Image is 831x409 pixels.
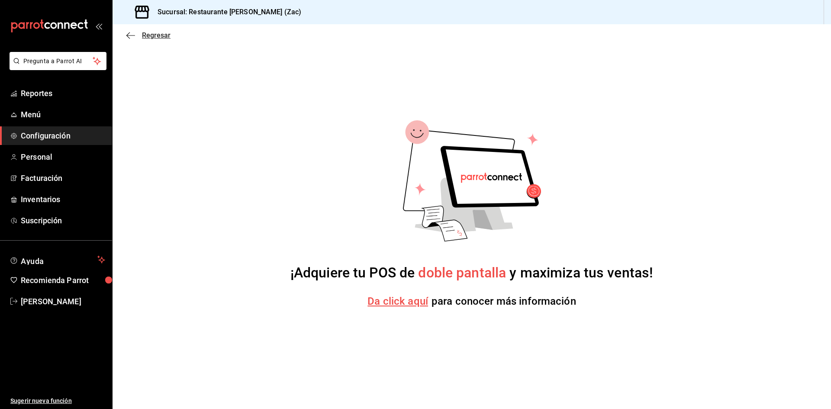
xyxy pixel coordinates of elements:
[142,31,171,39] span: Regresar
[506,264,653,281] span: y maximiza tus ventas!
[21,193,105,205] span: Inventarios
[10,396,105,406] span: Sugerir nueva función
[21,130,105,142] span: Configuración
[151,7,301,17] h3: Sucursal: Restaurante [PERSON_NAME] (Zac)
[95,23,102,29] button: open_drawer_menu
[6,63,106,72] a: Pregunta a Parrot AI
[21,215,105,226] span: Suscripción
[21,254,94,265] span: Ayuda
[23,57,93,66] span: Pregunta a Parrot AI
[21,151,105,163] span: Personal
[418,264,506,281] span: doble pantalla
[21,296,105,307] span: [PERSON_NAME]
[10,52,106,70] button: Pregunta a Parrot AI
[126,31,171,39] button: Regresar
[290,264,419,281] span: ¡Adquiere tu POS de
[21,172,105,184] span: Facturación
[21,87,105,99] span: Reportes
[21,274,105,286] span: Recomienda Parrot
[367,295,428,307] a: Da click aquí
[432,295,576,307] span: para conocer más información
[21,109,105,120] span: Menú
